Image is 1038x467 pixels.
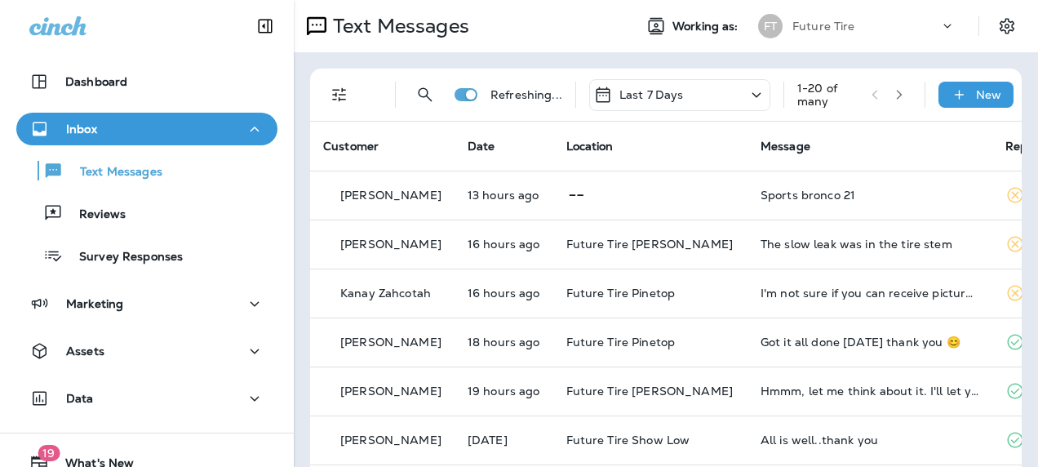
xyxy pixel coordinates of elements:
span: Message [761,139,810,153]
div: Hmmm, let me think about it. I'll let you know. Thanks for getting back to me. [761,385,979,398]
button: Survey Responses [16,238,277,273]
p: Aug 20, 2025 05:36 PM [468,238,540,251]
span: Future Tire [PERSON_NAME] [566,237,734,251]
button: Inbox [16,113,277,145]
p: Aug 20, 2025 08:22 AM [468,434,540,447]
div: Sports bronco 21 [761,189,979,202]
p: Text Messages [64,165,162,180]
span: Customer [323,139,379,153]
div: FT [758,14,783,38]
p: [PERSON_NAME] [340,189,441,202]
p: Data [66,392,94,405]
p: [PERSON_NAME] [340,238,441,251]
button: Filters [323,78,356,111]
p: [PERSON_NAME] [340,336,441,349]
p: Survey Responses [63,250,183,265]
button: Dashboard [16,65,277,98]
p: Dashboard [65,75,127,88]
p: [PERSON_NAME] [340,434,441,447]
p: Refreshing... [490,88,562,101]
p: Assets [66,345,104,358]
div: I'm not sure if you can receive pictures but my engine light came on and this is what O'Reilly's ... [761,287,979,300]
div: Got it all done today thank you 😊 [761,336,979,349]
button: Assets [16,335,277,367]
button: Collapse Sidebar [242,10,288,42]
button: Settings [992,11,1022,41]
p: Marketing [66,297,123,310]
span: Location [566,139,614,153]
p: [PERSON_NAME] [340,385,441,398]
p: Inbox [66,122,97,136]
p: Future Tire [792,20,855,33]
button: Data [16,382,277,415]
span: Future Tire Pinetop [566,286,676,300]
button: Marketing [16,287,277,320]
p: Text Messages [326,14,469,38]
span: Future Tire Pinetop [566,335,676,349]
p: Aug 20, 2025 03:33 PM [468,336,540,349]
p: New [976,88,1001,101]
span: 19 [38,445,60,461]
p: Last 7 Days [619,88,684,101]
span: Future Tire [PERSON_NAME] [566,384,734,398]
span: Working as: [672,20,742,33]
button: Search Messages [409,78,441,111]
div: 1 - 20 of many [797,82,858,108]
div: The slow leak was in the tire stem [761,238,979,251]
p: Aug 20, 2025 05:07 PM [468,287,540,300]
button: Reviews [16,196,277,230]
div: All is well..thank you [761,434,979,447]
span: Future Tire Show Low [566,433,690,447]
p: Aug 20, 2025 02:06 PM [468,385,540,398]
p: Kanay Zahcotah [340,287,431,300]
button: Text Messages [16,153,277,188]
p: Aug 20, 2025 07:56 PM [468,189,540,202]
p: Reviews [63,207,126,223]
span: Date [468,139,495,153]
